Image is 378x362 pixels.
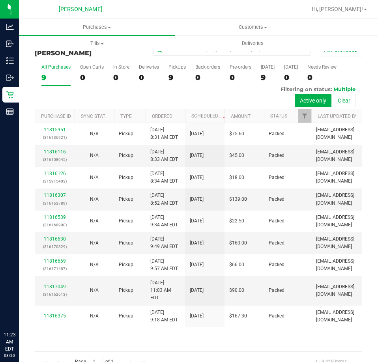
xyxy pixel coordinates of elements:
[90,175,99,180] span: Not Applicable
[44,215,66,220] a: 11816539
[41,73,71,82] div: 9
[333,86,356,92] span: Multiple
[152,114,172,119] a: Ordered
[19,24,175,31] span: Purchases
[190,152,204,159] span: [DATE]
[90,261,99,269] button: N/A
[229,217,244,225] span: $22.50
[284,64,298,70] div: [DATE]
[190,217,204,225] span: [DATE]
[229,312,247,320] span: $167.30
[150,148,178,163] span: [DATE] 8:33 AM EDT
[80,73,104,82] div: 0
[6,108,14,116] inline-svg: Reports
[229,152,244,159] span: $45.00
[150,214,178,229] span: [DATE] 9:34 AM EDT
[90,218,99,224] span: Not Applicable
[281,86,332,92] span: Filtering on status:
[41,114,71,119] a: Purchase ID
[119,287,133,294] span: Pickup
[269,239,284,247] span: Packed
[40,243,70,250] p: (316170329)
[40,221,70,229] p: (316168900)
[269,130,284,138] span: Packed
[150,279,180,302] span: [DATE] 11:03 AM EDT
[40,134,70,141] p: (316136921)
[113,64,129,70] div: In Store
[150,170,178,185] span: [DATE] 8:34 AM EDT
[269,261,284,269] span: Packed
[269,312,284,320] span: Packed
[269,217,284,225] span: Packed
[6,91,14,99] inline-svg: Retail
[119,152,133,159] span: Pickup
[80,64,104,70] div: Open Carts
[168,64,186,70] div: PickUps
[44,236,66,242] a: 11816630
[90,130,99,138] button: N/A
[119,196,133,203] span: Pickup
[190,287,204,294] span: [DATE]
[229,239,247,247] span: $160.00
[120,114,132,119] a: Type
[150,309,178,324] span: [DATE] 9:18 AM EDT
[229,174,244,181] span: $18.00
[19,40,174,47] span: Tills
[90,313,99,319] span: Not Applicable
[6,40,14,48] inline-svg: Inbound
[307,64,337,70] div: Needs Review
[150,235,178,250] span: [DATE] 9:49 AM EDT
[284,73,298,82] div: 0
[35,43,144,56] h3: Purchase Summary:
[40,265,70,272] p: (316171487)
[175,24,330,31] span: Customers
[119,312,133,320] span: Pickup
[40,200,70,207] p: (316163789)
[190,196,204,203] span: [DATE]
[269,152,284,159] span: Packed
[318,114,357,119] a: Last Updated By
[139,73,159,82] div: 0
[40,156,70,163] p: (316158045)
[59,6,102,13] span: [PERSON_NAME]
[44,258,66,264] a: 11816669
[150,258,178,272] span: [DATE] 9:57 AM EDT
[6,74,14,82] inline-svg: Outbound
[35,49,92,57] span: [PERSON_NAME]
[90,152,99,159] button: N/A
[269,287,284,294] span: Packed
[119,217,133,225] span: Pickup
[90,217,99,225] button: N/A
[195,64,220,70] div: Back-orders
[44,192,66,198] a: 11816307
[8,299,32,323] iframe: Resource center
[168,73,186,82] div: 9
[90,240,99,246] span: Not Applicable
[44,171,66,176] a: 11816126
[312,6,363,12] span: Hi, [PERSON_NAME]!
[229,261,244,269] span: $66.00
[119,239,133,247] span: Pickup
[261,64,275,70] div: [DATE]
[190,239,204,247] span: [DATE]
[90,312,99,320] button: N/A
[90,287,99,293] span: Not Applicable
[191,113,227,119] a: Scheduled
[229,196,247,203] span: $139.00
[90,287,99,294] button: N/A
[190,130,204,138] span: [DATE]
[4,331,15,353] p: 11:23 AM EDT
[119,130,133,138] span: Pickup
[44,284,66,289] a: 11817049
[90,239,99,247] button: N/A
[150,126,178,141] span: [DATE] 8:31 AM EDT
[175,35,331,52] a: Deliveries
[119,174,133,181] span: Pickup
[81,114,111,119] a: Sync Status
[150,192,178,207] span: [DATE] 8:52 AM EDT
[90,262,99,267] span: Not Applicable
[269,196,284,203] span: Packed
[295,94,331,107] button: Active only
[113,73,129,82] div: 0
[139,64,159,70] div: Deliveries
